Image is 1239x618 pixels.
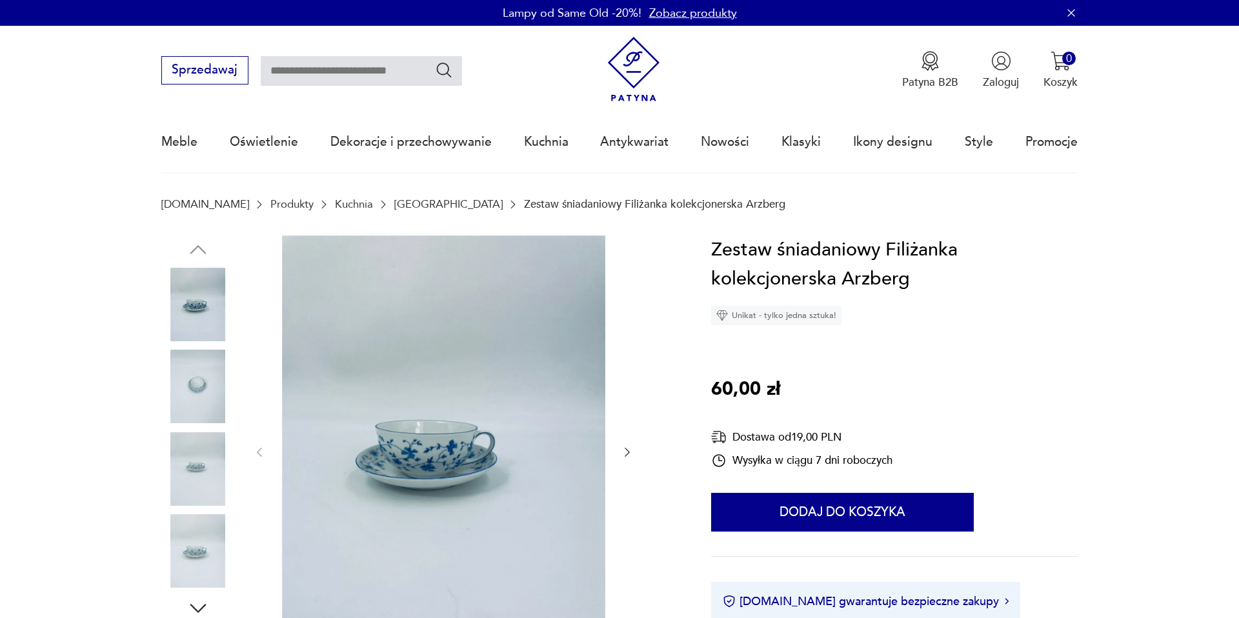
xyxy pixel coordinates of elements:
[394,198,503,210] a: [GEOGRAPHIC_DATA]
[161,56,248,85] button: Sprzedawaj
[1025,112,1078,172] a: Promocje
[161,350,235,423] img: Zdjęcie produktu Zestaw śniadaniowy Filiżanka kolekcjonerska Arzberg
[716,310,728,321] img: Ikona diamentu
[701,112,749,172] a: Nowości
[723,595,736,608] img: Ikona certyfikatu
[435,61,454,79] button: Szukaj
[524,198,785,210] p: Zestaw śniadaniowy Filiżanka kolekcjonerska Arzberg
[711,429,892,445] div: Dostawa od 19,00 PLN
[1005,598,1009,604] img: Ikona strzałki w prawo
[600,112,669,172] a: Antykwariat
[1043,75,1078,90] p: Koszyk
[991,51,1011,71] img: Ikonka użytkownika
[161,268,235,341] img: Zdjęcie produktu Zestaw śniadaniowy Filiżanka kolekcjonerska Arzberg
[781,112,821,172] a: Klasyki
[902,51,958,90] a: Ikona medaluPatyna B2B
[503,5,641,21] p: Lampy od Same Old -20%!
[1043,51,1078,90] button: 0Koszyk
[1051,51,1071,71] img: Ikona koszyka
[161,514,235,588] img: Zdjęcie produktu Zestaw śniadaniowy Filiżanka kolekcjonerska Arzberg
[711,453,892,468] div: Wysyłka w ciągu 7 dni roboczych
[711,493,974,532] button: Dodaj do koszyka
[230,112,298,172] a: Oświetlenie
[161,198,249,210] a: [DOMAIN_NAME]
[711,429,727,445] img: Ikona dostawy
[161,432,235,506] img: Zdjęcie produktu Zestaw śniadaniowy Filiżanka kolekcjonerska Arzberg
[983,75,1019,90] p: Zaloguj
[270,198,314,210] a: Produkty
[649,5,737,21] a: Zobacz produkty
[983,51,1019,90] button: Zaloguj
[965,112,993,172] a: Style
[711,306,841,325] div: Unikat - tylko jedna sztuka!
[723,593,1009,610] button: [DOMAIN_NAME] gwarantuje bezpieczne zakupy
[711,235,1078,294] h1: Zestaw śniadaniowy Filiżanka kolekcjonerska Arzberg
[330,112,492,172] a: Dekoracje i przechowywanie
[902,75,958,90] p: Patyna B2B
[601,37,667,102] img: Patyna - sklep z meblami i dekoracjami vintage
[524,112,569,172] a: Kuchnia
[1062,52,1076,65] div: 0
[853,112,932,172] a: Ikony designu
[902,51,958,90] button: Patyna B2B
[335,198,373,210] a: Kuchnia
[161,112,197,172] a: Meble
[161,66,248,76] a: Sprzedawaj
[711,375,780,404] p: 60,00 zł
[920,51,940,71] img: Ikona medalu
